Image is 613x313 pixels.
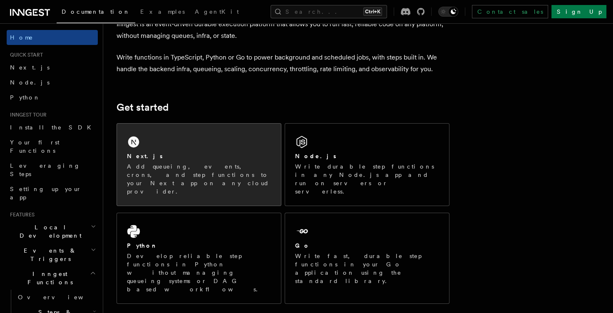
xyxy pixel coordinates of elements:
p: Write durable step functions in any Node.js app and run on servers or serverless. [295,162,439,196]
h2: Next.js [127,152,163,160]
button: Inngest Functions [7,266,98,290]
span: Inngest tour [7,112,47,118]
span: Examples [140,8,185,15]
a: PythonDevelop reliable step functions in Python without managing queueing systems or DAG based wo... [117,213,281,304]
a: Get started [117,102,169,113]
button: Search...Ctrl+K [271,5,387,18]
a: Leveraging Steps [7,158,98,181]
h2: Go [295,241,310,250]
span: Quick start [7,52,43,58]
a: GoWrite fast, durable step functions in your Go application using the standard library. [285,213,449,304]
span: Setting up your app [10,186,82,201]
h2: Python [127,241,158,250]
a: Examples [135,2,190,22]
span: Inngest Functions [7,270,90,286]
a: Overview [15,290,98,305]
span: Python [10,94,40,101]
span: Features [7,211,35,218]
a: Your first Functions [7,135,98,158]
button: Local Development [7,220,98,243]
span: Events & Triggers [7,246,91,263]
a: Sign Up [551,5,606,18]
button: Events & Triggers [7,243,98,266]
span: Leveraging Steps [10,162,80,177]
a: AgentKit [190,2,244,22]
p: Inngest is an event-driven durable execution platform that allows you to run fast, reliable code ... [117,18,449,42]
a: Next.jsAdd queueing, events, crons, and step functions to your Next app on any cloud provider. [117,123,281,206]
p: Add queueing, events, crons, and step functions to your Next app on any cloud provider. [127,162,271,196]
a: Contact sales [472,5,548,18]
a: Python [7,90,98,105]
a: Documentation [57,2,135,23]
p: Develop reliable step functions in Python without managing queueing systems or DAG based workflows. [127,252,271,293]
span: Next.js [10,64,50,71]
a: Setting up your app [7,181,98,205]
kbd: Ctrl+K [363,7,382,16]
span: Overview [18,294,104,301]
span: Install the SDK [10,124,96,131]
a: Install the SDK [7,120,98,135]
p: Write functions in TypeScript, Python or Go to power background and scheduled jobs, with steps bu... [117,52,449,75]
span: Home [10,33,33,42]
h2: Node.js [295,152,336,160]
a: Node.js [7,75,98,90]
p: Write fast, durable step functions in your Go application using the standard library. [295,252,439,285]
span: Your first Functions [10,139,60,154]
span: Local Development [7,223,91,240]
span: Documentation [62,8,130,15]
a: Next.js [7,60,98,75]
a: Home [7,30,98,45]
span: AgentKit [195,8,239,15]
span: Node.js [10,79,50,86]
a: Node.jsWrite durable step functions in any Node.js app and run on servers or serverless. [285,123,449,206]
button: Toggle dark mode [438,7,458,17]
